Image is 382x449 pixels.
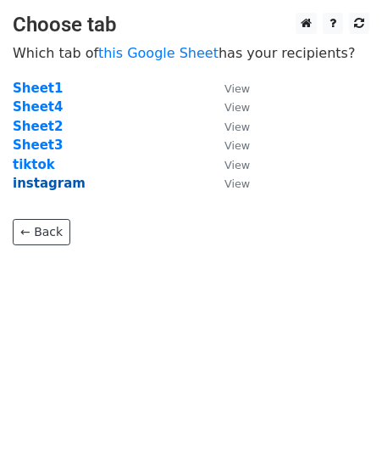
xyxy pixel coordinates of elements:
a: View [208,157,250,172]
a: View [208,99,250,115]
small: View [224,121,250,133]
p: Which tab of has your recipients? [13,44,369,62]
a: tiktok [13,157,55,172]
a: Sheet2 [13,119,63,134]
a: this Google Sheet [98,45,219,61]
a: instagram [13,176,86,191]
a: View [208,176,250,191]
iframe: Chat Widget [297,368,382,449]
a: Sheet4 [13,99,63,115]
a: View [208,81,250,96]
a: View [208,119,250,134]
a: Sheet3 [13,138,63,153]
a: ← Back [13,219,70,245]
h3: Choose tab [13,13,369,37]
small: View [224,82,250,95]
a: Sheet1 [13,81,63,96]
small: View [224,159,250,171]
small: View [224,177,250,190]
a: View [208,138,250,153]
small: View [224,139,250,152]
small: View [224,101,250,114]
